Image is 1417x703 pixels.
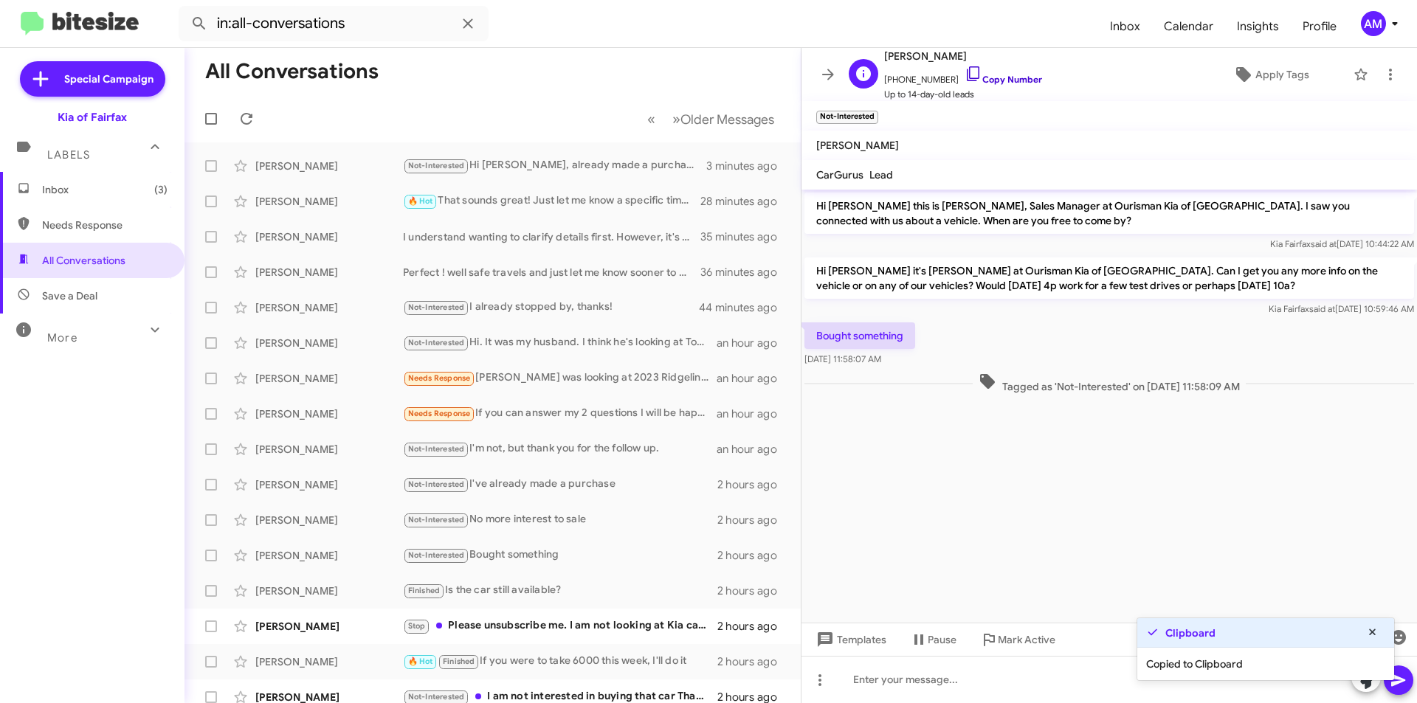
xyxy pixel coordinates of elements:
span: Not-Interested [408,550,465,560]
div: [PERSON_NAME] [255,548,403,563]
span: Labels [47,148,90,162]
a: Inbox [1098,5,1152,48]
div: I understand wanting to clarify details first. However, it's best to discuss everything in person... [403,229,700,244]
div: 28 minutes ago [700,194,789,209]
div: Hi. It was my husband. I think he's looking at Toyota now. Thx tho [403,334,717,351]
div: [PERSON_NAME] [255,265,403,280]
span: More [47,331,77,344]
span: Needs Response [42,218,168,232]
div: 2 hours ago [717,654,789,669]
span: Not-Interested [408,692,465,702]
div: 35 minutes ago [700,229,789,244]
span: (3) [154,182,168,197]
span: Stop [408,621,426,631]
div: [PERSON_NAME] [255,159,403,173]
span: Not-Interested [408,479,465,489]
div: [PERSON_NAME] [255,619,403,634]
a: Copy Number [965,74,1042,85]
div: AM [1361,11,1386,36]
div: Kia of Fairfax [58,110,127,125]
span: 🔥 Hot [408,657,433,666]
div: [PERSON_NAME] [255,229,403,244]
div: That sounds great! Just let me know a specific time after 4 PM that works for you to discuss the ... [403,193,700,209]
a: Insights [1225,5,1291,48]
span: Up to 14-day-old leads [884,87,1042,102]
div: Copied to Clipboard [1137,648,1394,680]
div: Perfect ! well safe travels and just let me know sooner to when you will be able to ! (: [403,265,700,280]
div: 44 minutes ago [700,300,789,315]
span: [PERSON_NAME] [884,47,1042,65]
span: said at [1311,238,1337,249]
button: Templates [801,626,898,653]
div: [PERSON_NAME] [255,442,403,457]
div: I'm not, but thank you for the follow up. [403,440,717,457]
div: I already stopped by, thanks! [403,299,700,316]
div: If you were to take 6000 this week, I'll do it [403,653,717,670]
h1: All Conversations [205,60,379,83]
span: Not-Interested [408,161,465,170]
button: Mark Active [968,626,1067,653]
span: Not-Interested [408,515,465,524]
div: [PERSON_NAME] [255,583,403,598]
div: [PERSON_NAME] [255,654,403,669]
nav: Page navigation example [639,104,783,134]
span: Needs Response [408,409,471,418]
div: [PERSON_NAME] [255,477,403,492]
span: [PHONE_NUMBER] [884,65,1042,87]
div: Hi [PERSON_NAME], already made a purchase but thanks for checking in. Best. [403,157,706,174]
span: Kia Fairfax [DATE] 10:44:22 AM [1270,238,1414,249]
div: 3 minutes ago [706,159,789,173]
span: Inbox [42,182,168,197]
div: [PERSON_NAME] [255,371,403,386]
span: Pause [928,626,956,653]
div: [PERSON_NAME] was looking at 2023 Ridgeline but you are $2,000 above the other dealer in [GEOGRAP... [403,370,717,387]
span: Kia Fairfax [DATE] 10:59:46 AM [1269,303,1414,314]
div: 2 hours ago [717,583,789,598]
div: an hour ago [717,442,789,457]
button: Apply Tags [1195,61,1346,88]
span: Calendar [1152,5,1225,48]
a: Special Campaign [20,61,165,97]
span: Not-Interested [408,338,465,347]
div: 36 minutes ago [700,265,789,280]
button: Previous [638,104,664,134]
span: [PERSON_NAME] [816,139,899,152]
span: Finished [408,586,441,595]
div: 2 hours ago [717,548,789,563]
span: » [672,110,680,128]
div: [PERSON_NAME] [255,300,403,315]
span: Not-Interested [408,302,465,312]
p: Bought something [804,322,915,349]
span: Special Campaign [64,72,154,86]
span: CarGurus [816,168,863,181]
span: Not-Interested [408,444,465,454]
div: Please unsubscribe me. I am not looking at Kia cars anymore. [403,617,717,634]
span: said at [1309,303,1335,314]
p: Hi [PERSON_NAME] it's [PERSON_NAME] at Ourisman Kia of [GEOGRAPHIC_DATA]. Can I get you any more ... [804,257,1414,299]
span: Mark Active [998,626,1055,653]
span: All Conversations [42,253,125,268]
div: 2 hours ago [717,513,789,527]
span: Templates [813,626,886,653]
span: Lead [869,168,893,181]
span: [DATE] 11:58:07 AM [804,353,881,364]
div: Bought something [403,547,717,564]
strong: Clipboard [1165,626,1216,640]
div: No more interest to sale [403,511,717,528]
div: Is the car still available? [403,582,717,599]
span: Older Messages [680,111,774,128]
span: Profile [1291,5,1348,48]
div: an hour ago [717,336,789,350]
div: [PERSON_NAME] [255,336,403,350]
span: Needs Response [408,373,471,383]
span: Finished [443,657,475,666]
div: an hour ago [717,406,789,421]
small: Not-Interested [816,111,878,124]
button: AM [1348,11,1401,36]
button: Pause [898,626,968,653]
div: [PERSON_NAME] [255,513,403,527]
span: Tagged as 'Not-Interested' on [DATE] 11:58:09 AM [973,373,1246,394]
div: an hour ago [717,371,789,386]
